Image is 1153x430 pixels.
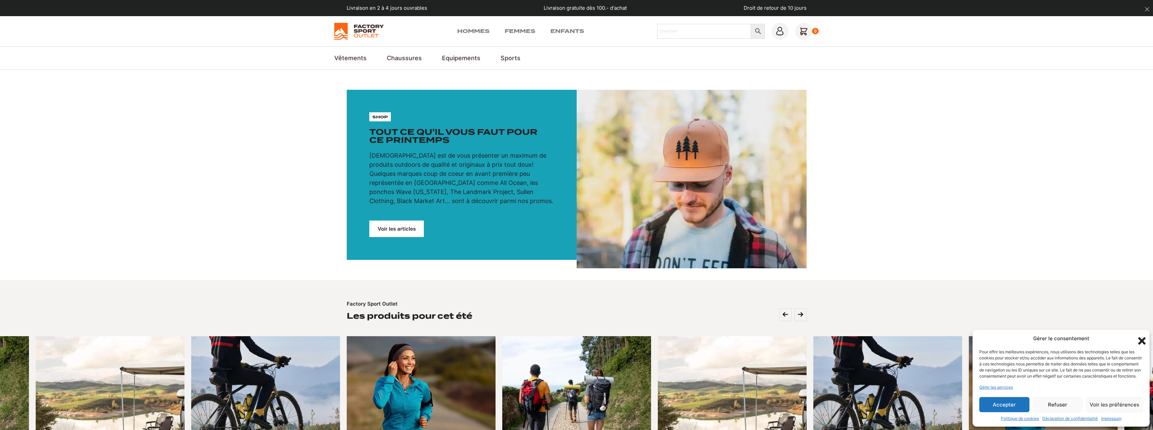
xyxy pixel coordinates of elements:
a: Enfants [550,27,584,35]
p: Livraison en 2 à 4 jours ouvrables [347,4,427,12]
p: shop [372,114,388,120]
a: Femmes [505,27,535,35]
p: Droit de retour de 10 jours [744,4,807,12]
a: Vêtements [334,53,367,63]
p: Livraison gratuite dès 100.- d'achat [544,4,627,12]
div: Fermer la boîte de dialogue [1136,335,1143,342]
img: Factory Sport Outlet [334,23,384,40]
button: Accepter [979,397,1029,412]
a: Politique de cookies [1001,416,1039,422]
div: Gérer le consentement [1033,335,1089,343]
button: Voir les préférences [1086,397,1143,412]
input: Chercher [657,24,751,39]
div: Pour offrir les meilleures expériences, nous utilisons des technologies telles que les cookies po... [979,349,1142,379]
div: 0 [812,28,819,35]
p: [DEMOGRAPHIC_DATA] est de vous présenter un maximum de produits outdoors de qualité et originaux ... [369,151,554,205]
a: Impressum [1101,416,1121,422]
h2: Les produits pour cet été [347,311,472,321]
button: dismiss [1141,3,1153,15]
a: Sports [501,53,520,63]
a: Gérer les services [979,384,1013,390]
a: Déclaration de confidentialité [1042,416,1098,422]
button: Refuser [1033,397,1083,412]
a: Equipements [442,53,480,63]
a: Chaussures [387,53,422,63]
a: Voir les articles [369,221,424,237]
a: Hommes [457,27,489,35]
p: Factory Sport Outlet [347,300,398,308]
h1: Tout ce qu'il vous faut pour ce printemps [369,128,554,144]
